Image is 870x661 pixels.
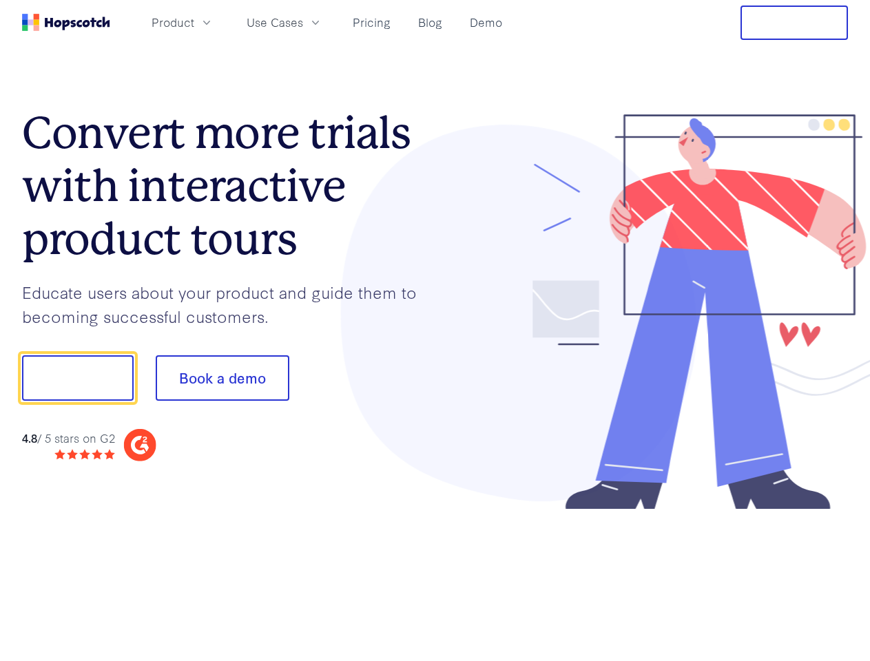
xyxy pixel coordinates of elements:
button: Free Trial [740,6,848,40]
span: Use Cases [247,14,303,31]
h1: Convert more trials with interactive product tours [22,107,435,265]
a: Pricing [347,11,396,34]
p: Educate users about your product and guide them to becoming successful customers. [22,280,435,328]
button: Use Cases [238,11,331,34]
a: Demo [464,11,508,34]
div: / 5 stars on G2 [22,430,115,447]
a: Blog [413,11,448,34]
a: Home [22,14,110,31]
button: Book a demo [156,355,289,401]
span: Product [152,14,194,31]
button: Product [143,11,222,34]
button: Show me! [22,355,134,401]
strong: 4.8 [22,430,37,445]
